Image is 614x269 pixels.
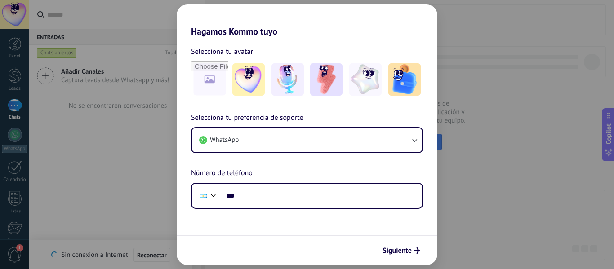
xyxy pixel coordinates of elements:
button: WhatsApp [192,128,422,152]
img: -4.jpeg [349,63,382,96]
span: Selecciona tu preferencia de soporte [191,112,303,124]
img: -1.jpeg [232,63,265,96]
img: -2.jpeg [271,63,304,96]
button: Siguiente [378,243,424,258]
span: WhatsApp [210,136,239,145]
span: Selecciona tu avatar [191,46,253,57]
h2: Hagamos Kommo tuyo [177,4,437,37]
span: Siguiente [383,247,412,254]
span: Número de teléfono [191,168,253,179]
img: -3.jpeg [310,63,343,96]
div: Argentina: + 54 [195,186,212,205]
img: -5.jpeg [388,63,421,96]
